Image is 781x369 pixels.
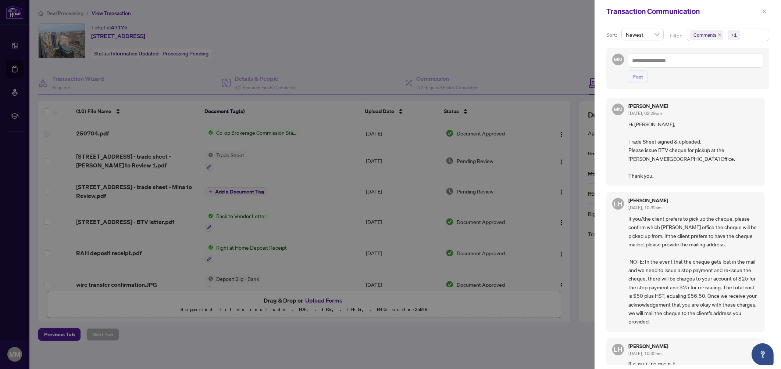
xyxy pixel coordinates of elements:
[693,31,716,39] span: Comments
[752,343,774,365] button: Open asap
[614,199,623,209] span: LH
[614,105,622,113] span: MM
[628,360,759,368] span: Requirement
[628,214,759,326] span: If you/the client prefers to pick up the cheque, please confirm which [PERSON_NAME] office the ch...
[718,33,721,37] span: close
[628,351,661,356] span: [DATE], 10:32am
[628,344,668,349] h5: [PERSON_NAME]
[731,31,737,39] div: +1
[762,9,767,14] span: close
[628,205,661,210] span: [DATE], 10:32am
[614,55,622,64] span: MM
[628,70,648,83] button: Post
[628,120,759,180] span: Hi [PERSON_NAME], Trade Sheet signed & uploaded. Please issue BTV cheque for pickup at the [PERSO...
[606,31,618,39] p: Sort:
[628,111,662,116] span: [DATE], 02:29pm
[628,104,668,109] h5: [PERSON_NAME]
[670,32,684,40] p: Filter:
[753,346,759,352] span: check-circle
[606,6,760,17] div: Transaction Communication
[614,344,623,354] span: LH
[628,198,668,203] h5: [PERSON_NAME]
[626,29,659,40] span: Newest
[690,30,723,40] span: Comments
